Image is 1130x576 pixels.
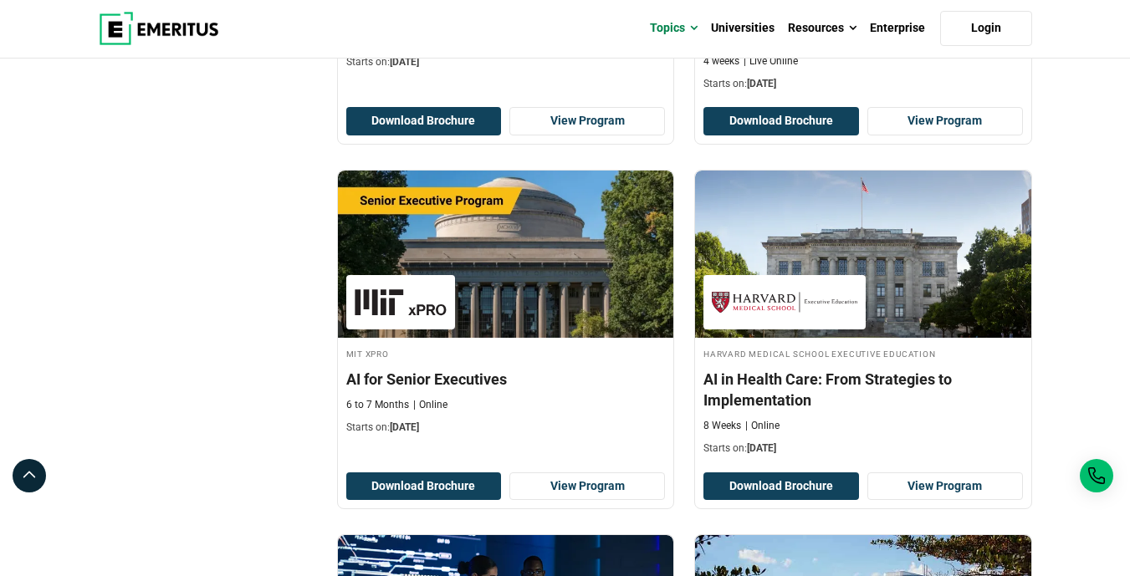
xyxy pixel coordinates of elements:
[695,171,1031,464] a: Healthcare Course by Harvard Medical School Executive Education - August 14, 2025 Harvard Medical...
[346,346,666,360] h4: MIT xPRO
[703,419,741,433] p: 8 Weeks
[747,442,776,454] span: [DATE]
[390,421,419,433] span: [DATE]
[346,107,502,135] button: Download Brochure
[346,472,502,501] button: Download Brochure
[712,283,857,321] img: Harvard Medical School Executive Education
[867,107,1023,135] a: View Program
[703,77,1023,91] p: Starts on:
[355,283,447,321] img: MIT xPRO
[745,419,780,433] p: Online
[747,78,776,89] span: [DATE]
[346,421,666,435] p: Starts on:
[695,171,1031,338] img: AI in Health Care: From Strategies to Implementation | Online Healthcare Course
[413,398,447,412] p: Online
[703,369,1023,410] h4: AI in Health Care: From Strategies to Implementation
[703,441,1023,456] p: Starts on:
[867,472,1023,501] a: View Program
[744,54,798,69] p: Live Online
[703,472,859,501] button: Download Brochure
[338,171,674,338] img: AI for Senior Executives | Online AI and Machine Learning Course
[346,398,409,412] p: 6 to 7 Months
[703,54,739,69] p: 4 weeks
[509,107,665,135] a: View Program
[338,171,674,443] a: AI and Machine Learning Course by MIT xPRO - October 16, 2025 MIT xPRO MIT xPRO AI for Senior Exe...
[509,472,665,501] a: View Program
[346,55,666,69] p: Starts on:
[703,346,1023,360] h4: Harvard Medical School Executive Education
[390,56,419,68] span: [DATE]
[346,369,666,390] h4: AI for Senior Executives
[940,11,1032,46] a: Login
[703,107,859,135] button: Download Brochure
